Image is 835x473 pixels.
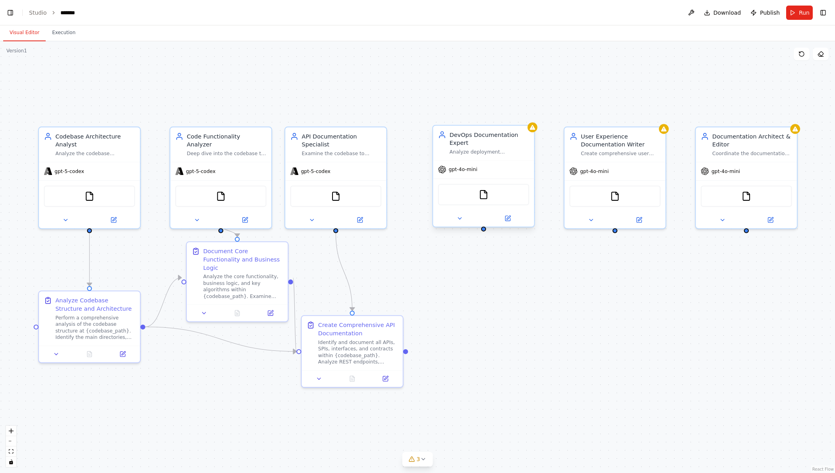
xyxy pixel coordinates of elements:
a: React Flow attribution [812,467,834,471]
div: Identify and document all APIs, SPIs, interfaces, and contracts within {codebase_path}. Analyze R... [318,339,398,365]
div: Create Comprehensive API Documentation [318,321,398,337]
g: Edge from 39fb0944-f803-4bed-9d68-156619e8431f to 7f898a9c-0ae0-40c9-a611-78d2ae441ae4 [85,233,94,286]
button: Publish [747,6,783,20]
span: Run [799,9,810,17]
div: Analyze the codebase structure, identify architectural patterns, design principles, and create hi... [55,150,135,157]
button: Open in side panel [616,215,662,225]
g: Edge from 3c215a4f-10d8-4983-873f-999f6f58e811 to 2378bfa8-a81c-43c7-b0a6-4da6ee5141ba [332,233,356,311]
span: gpt-4o-mini [449,166,477,173]
g: Edge from 7f898a9c-0ae0-40c9-a611-78d2ae441ae4 to 2378bfa8-a81c-43c7-b0a6-4da6ee5141ba [145,323,296,356]
img: FileReadTool [479,190,489,200]
div: Create Comprehensive API DocumentationIdentify and document all APIs, SPIs, interfaces, and contr... [301,315,403,388]
button: Show left sidebar [5,7,16,18]
button: Run [786,6,813,20]
g: Edge from 8694fa3d-d6e7-4cab-a6f6-10cc4deffd9e to 2378bfa8-a81c-43c7-b0a6-4da6ee5141ba [288,273,301,356]
div: Documentation Architect & EditorCoordinate the documentation effort, ensure consistency across al... [695,127,798,229]
div: Document Core Functionality and Business LogicAnalyze the core functionality, business logic, and... [186,241,288,322]
div: Examine the codebase to identify all APIs, SPIs, interfaces, and contracts. Create comprehensive ... [302,150,382,157]
div: Codebase Architecture AnalystAnalyze the codebase structure, identify architectural patterns, des... [38,127,141,229]
div: DevOps Documentation Expert [450,131,530,147]
img: FileReadTool [741,191,751,201]
div: Code Functionality AnalyzerDeep dive into the codebase to understand core functionality, business... [170,127,272,229]
g: Edge from 0b442f27-c22a-4dcf-879c-ac363faa7af1 to 8694fa3d-d6e7-4cab-a6f6-10cc4deffd9e [217,225,242,237]
button: toggle interactivity [6,457,16,467]
span: Download [713,9,741,17]
nav: breadcrumb [29,9,83,17]
button: Open in side panel [108,349,137,359]
button: No output available [220,308,255,318]
div: Analyze Codebase Structure and Architecture [55,296,135,313]
span: 3 [417,455,420,463]
span: gpt-5-codex [301,168,330,175]
span: gpt-4o-mini [580,168,609,175]
div: Version 1 [6,48,27,54]
div: React Flow controls [6,426,16,467]
img: FileReadTool [610,191,620,201]
div: Analyze Codebase Structure and ArchitecturePerform a comprehensive analysis of the codebase struc... [38,290,141,363]
button: 3 [402,452,433,467]
img: FileReadTool [216,191,226,201]
div: Code Functionality Analyzer [187,132,267,148]
button: Download [701,6,744,20]
div: Analyze the core functionality, business logic, and key algorithms within {codebase_path}. Examin... [203,273,283,300]
button: Execution [46,25,82,41]
button: zoom out [6,436,16,446]
span: gpt-5-codex [186,168,215,175]
button: Open in side panel [256,308,284,318]
div: Codebase Architecture Analyst [55,132,135,148]
div: User Experience Documentation Writer [581,132,661,148]
div: API Documentation Specialist [302,132,382,148]
div: Coordinate the documentation effort, ensure consistency across all documents, structure the overa... [712,150,792,157]
button: Visual Editor [3,25,46,41]
button: Open in side panel [222,215,268,225]
span: gpt-4o-mini [711,168,740,175]
img: FileReadTool [85,191,95,201]
button: fit view [6,446,16,457]
button: No output available [335,374,370,384]
div: Analyze deployment configurations, infrastructure setup, monitoring, logging, and operational pro... [450,149,530,156]
img: FileReadTool [331,191,341,201]
g: Edge from 7f898a9c-0ae0-40c9-a611-78d2ae441ae4 to 8694fa3d-d6e7-4cab-a6f6-10cc4deffd9e [145,273,182,331]
span: gpt-5-codex [54,168,84,175]
button: Open in side panel [371,374,400,384]
div: DevOps Documentation ExpertAnalyze deployment configurations, infrastructure setup, monitoring, l... [432,127,535,229]
div: Deep dive into the codebase to understand core functionality, business logic, algorithms, and dat... [187,150,267,157]
button: No output available [72,349,107,359]
button: zoom in [6,426,16,436]
button: Open in side panel [747,215,794,225]
button: Open in side panel [90,215,137,225]
button: Open in side panel [336,215,383,225]
button: Show right sidebar [818,7,829,18]
div: Documentation Architect & Editor [712,132,792,148]
button: Open in side panel [484,213,531,223]
div: API Documentation SpecialistExamine the codebase to identify all APIs, SPIs, interfaces, and cont... [284,127,387,229]
div: Create comprehensive user manuals, installation guides, quick-start tutorials, and end-user docum... [581,150,661,157]
div: Perform a comprehensive analysis of the codebase structure at {codebase_path}. Identify the main ... [55,314,135,340]
div: User Experience Documentation WriterCreate comprehensive user manuals, installation guides, quick... [564,127,666,229]
div: Document Core Functionality and Business Logic [203,247,283,272]
a: Studio [29,10,47,16]
span: Publish [760,9,780,17]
